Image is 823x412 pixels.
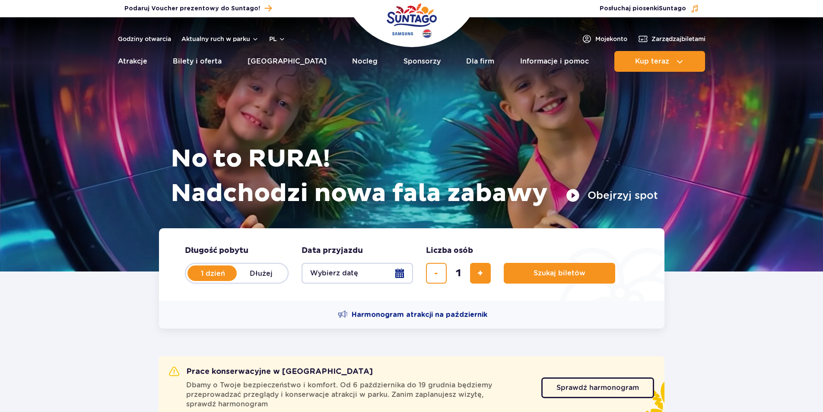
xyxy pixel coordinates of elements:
[269,35,286,43] button: pl
[248,51,327,72] a: [GEOGRAPHIC_DATA]
[600,4,699,13] button: Posłuchaj piosenkiSuntago
[504,263,615,284] button: Szukaj biletów
[188,264,238,282] label: 1 dzień
[638,34,705,44] a: Zarządzajbiletami
[534,269,585,277] span: Szukaj biletów
[124,3,272,14] a: Podaruj Voucher prezentowy do Suntago!
[181,35,259,42] button: Aktualny ruch w parku
[169,367,373,377] h2: Prace konserwacyjne w [GEOGRAPHIC_DATA]
[185,246,248,256] span: Długość pobytu
[338,310,487,320] a: Harmonogram atrakcji na październik
[595,35,627,43] span: Moje konto
[520,51,589,72] a: Informacje i pomoc
[173,51,222,72] a: Bilety i oferta
[186,380,531,409] span: Dbamy o Twoje bezpieczeństwo i komfort. Od 6 października do 19 grudnia będziemy przeprowadzać pr...
[541,377,654,398] a: Sprawdź harmonogram
[302,263,413,284] button: Wybierz datę
[302,246,363,256] span: Data przyjazdu
[466,51,494,72] a: Dla firm
[448,263,469,284] input: liczba biletów
[124,4,260,13] span: Podaruj Voucher prezentowy do Suntago!
[118,35,171,43] a: Godziny otwarcia
[556,384,639,391] span: Sprawdź harmonogram
[426,263,447,284] button: usuń bilet
[566,188,658,202] button: Obejrzyj spot
[426,246,473,256] span: Liczba osób
[404,51,441,72] a: Sponsorzy
[600,4,686,13] span: Posłuchaj piosenki
[470,263,491,284] button: dodaj bilet
[171,142,658,211] h1: No to RURA! Nadchodzi nowa fala zabawy
[651,35,705,43] span: Zarządzaj biletami
[614,51,705,72] button: Kup teraz
[118,51,147,72] a: Atrakcje
[352,310,487,319] span: Harmonogram atrakcji na październik
[159,228,664,301] form: Planowanie wizyty w Park of Poland
[635,57,669,65] span: Kup teraz
[582,34,627,44] a: Mojekonto
[352,51,378,72] a: Nocleg
[237,264,286,282] label: Dłużej
[659,6,686,12] span: Suntago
